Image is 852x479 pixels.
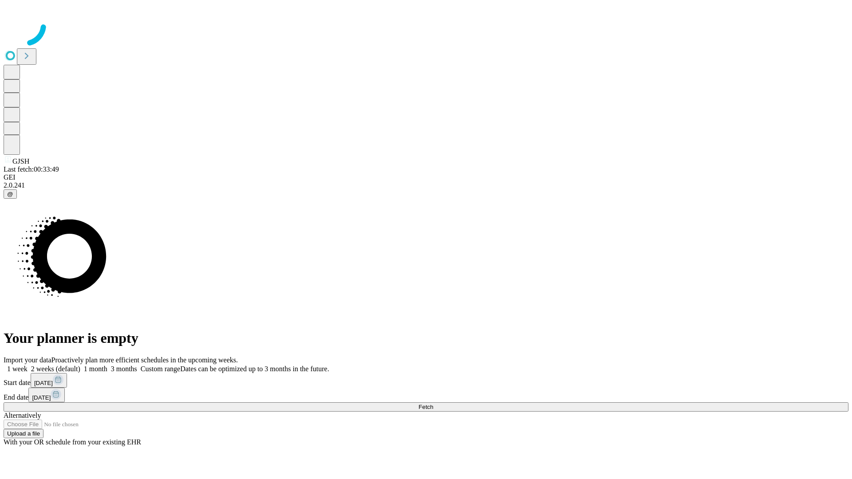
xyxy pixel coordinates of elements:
[4,412,41,419] span: Alternatively
[4,165,59,173] span: Last fetch: 00:33:49
[31,373,67,388] button: [DATE]
[141,365,180,373] span: Custom range
[31,365,80,373] span: 2 weeks (default)
[7,365,28,373] span: 1 week
[4,181,848,189] div: 2.0.241
[84,365,107,373] span: 1 month
[7,191,13,197] span: @
[4,356,51,364] span: Import your data
[4,438,141,446] span: With your OR schedule from your existing EHR
[4,402,848,412] button: Fetch
[51,356,238,364] span: Proactively plan more efficient schedules in the upcoming weeks.
[4,330,848,346] h1: Your planner is empty
[4,388,848,402] div: End date
[4,173,848,181] div: GEI
[4,373,848,388] div: Start date
[34,380,53,386] span: [DATE]
[12,157,29,165] span: GJSH
[32,394,51,401] span: [DATE]
[111,365,137,373] span: 3 months
[28,388,65,402] button: [DATE]
[180,365,329,373] span: Dates can be optimized up to 3 months in the future.
[418,404,433,410] span: Fetch
[4,429,43,438] button: Upload a file
[4,189,17,199] button: @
